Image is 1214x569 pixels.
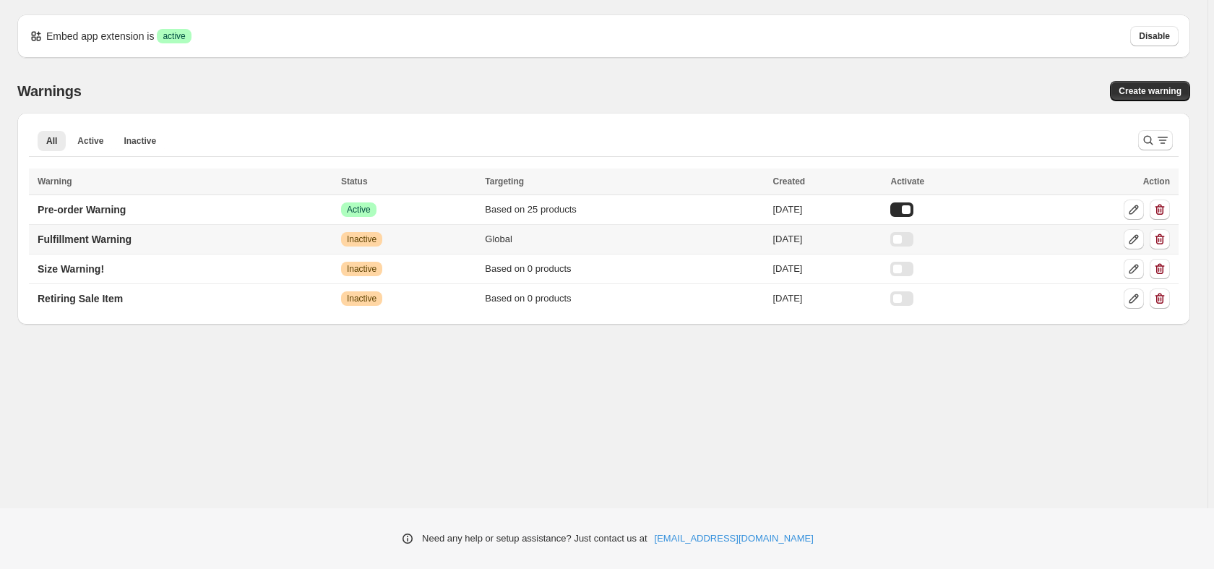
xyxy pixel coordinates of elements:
div: [DATE] [772,232,882,247]
span: active [163,30,185,42]
span: Targeting [485,176,524,187]
div: Global [485,232,764,247]
h2: Warnings [17,82,82,100]
button: Disable [1130,26,1179,46]
p: Size Warning! [38,262,104,276]
div: Based on 0 products [485,291,764,306]
span: Disable [1139,30,1170,42]
span: Inactive [124,135,156,147]
div: Based on 0 products [485,262,764,276]
span: Create warning [1119,85,1181,97]
span: Active [347,204,371,215]
a: Size Warning! [29,257,113,281]
div: [DATE] [772,262,882,276]
p: Retiring Sale Item [38,291,123,306]
div: Based on 25 products [485,202,764,217]
span: Action [1143,176,1170,187]
p: Fulfillment Warning [38,232,132,247]
p: Pre-order Warning [38,202,126,217]
span: Inactive [347,234,376,245]
a: Fulfillment Warning [29,228,140,251]
a: Create warning [1110,81,1190,101]
p: Embed app extension is [46,29,154,43]
a: Pre-order Warning [29,198,134,221]
button: Search and filter results [1138,130,1173,150]
div: [DATE] [772,291,882,306]
div: [DATE] [772,202,882,217]
span: Activate [890,176,924,187]
span: Warning [38,176,72,187]
span: Status [341,176,368,187]
span: Created [772,176,805,187]
span: Inactive [347,263,376,275]
a: Retiring Sale Item [29,287,132,310]
span: All [46,135,57,147]
span: Inactive [347,293,376,304]
a: [EMAIL_ADDRESS][DOMAIN_NAME] [655,531,814,546]
span: Active [77,135,103,147]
